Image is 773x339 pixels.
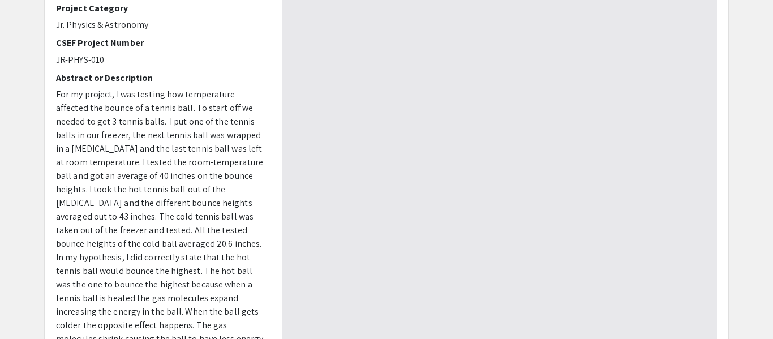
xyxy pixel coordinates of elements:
[56,72,265,83] h2: Abstract or Description
[56,37,265,48] h2: CSEF Project Number
[56,53,265,67] p: JR-PHYS-010
[56,3,265,14] h2: Project Category
[56,18,265,32] p: Jr. Physics & Astronomy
